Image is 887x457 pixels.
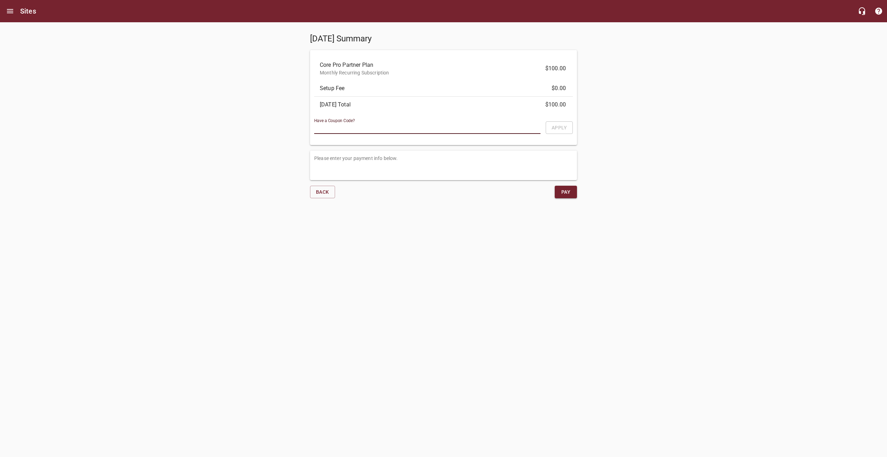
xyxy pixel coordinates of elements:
[854,3,870,19] button: Live Chat
[316,188,329,197] span: Back
[560,188,571,197] span: Pay
[545,101,566,109] span: $100.00
[314,119,355,123] label: Have a Coupon Code?
[320,61,556,69] span: Core Pro Partner Plan
[320,101,556,109] span: [DATE] Total
[314,168,573,176] iframe: Secure card payment input frame
[310,33,441,45] h5: [DATE] Summary
[552,84,566,93] span: $0.00
[2,3,18,19] button: Open drawer
[555,186,577,199] button: Pay
[320,69,556,77] p: Monthly Recurring Subscription
[314,155,573,162] p: Please enter your payment info below.
[20,6,36,17] h6: Sites
[545,64,566,73] span: $100.00
[310,186,335,199] button: Back
[870,3,887,19] button: Support Portal
[320,84,556,93] span: Setup Fee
